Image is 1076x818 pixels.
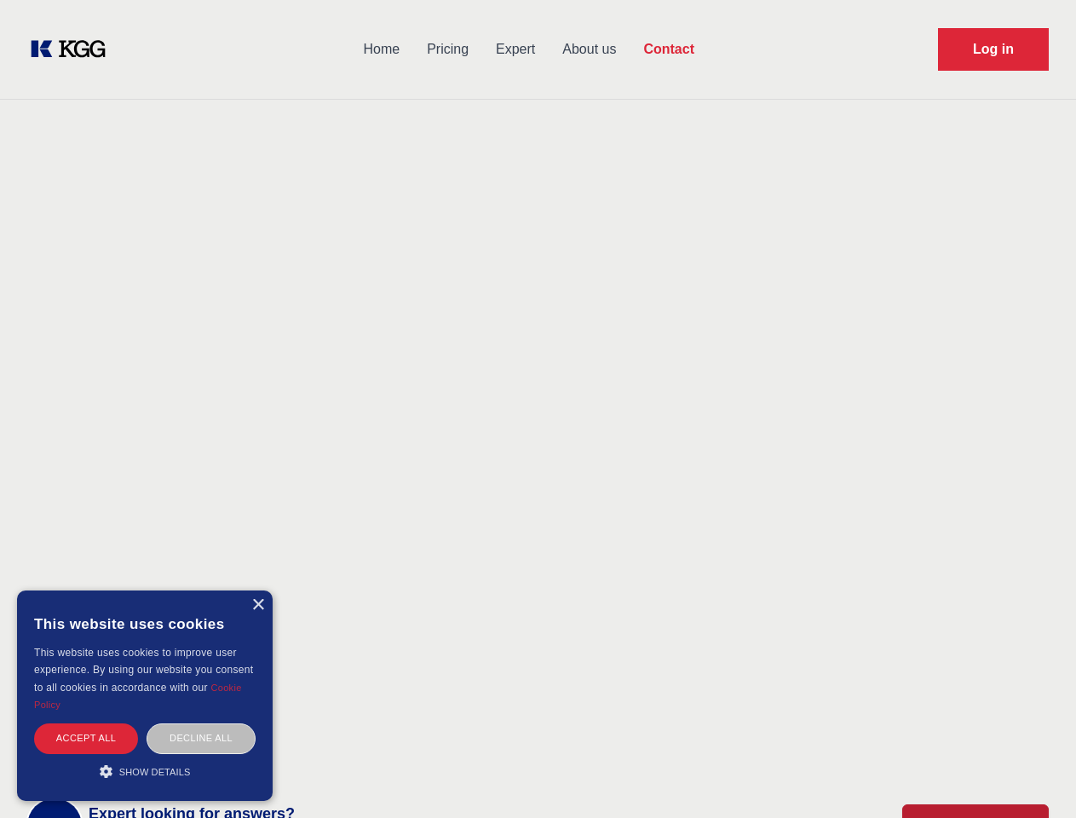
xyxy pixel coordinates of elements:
[34,723,138,753] div: Accept all
[27,36,119,63] a: KOL Knowledge Platform: Talk to Key External Experts (KEE)
[549,27,630,72] a: About us
[938,28,1049,71] a: Request Demo
[119,767,191,777] span: Show details
[482,27,549,72] a: Expert
[251,599,264,612] div: Close
[34,763,256,780] div: Show details
[34,603,256,644] div: This website uses cookies
[991,736,1076,818] iframe: Chat Widget
[630,27,708,72] a: Contact
[34,647,253,694] span: This website uses cookies to improve user experience. By using our website you consent to all coo...
[147,723,256,753] div: Decline all
[413,27,482,72] a: Pricing
[34,683,242,710] a: Cookie Policy
[349,27,413,72] a: Home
